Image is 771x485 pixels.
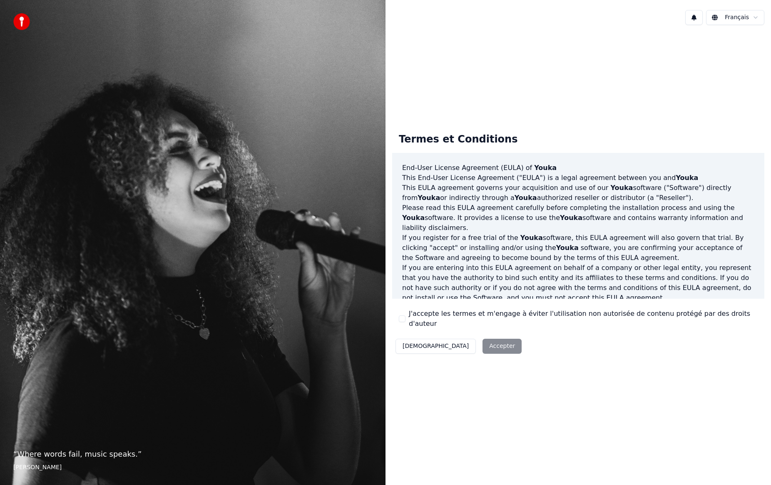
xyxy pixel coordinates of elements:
p: This EULA agreement governs your acquisition and use of our software ("Software") directly from o... [402,183,754,203]
p: Please read this EULA agreement carefully before completing the installation process and using th... [402,203,754,233]
span: Youka [418,194,440,202]
span: Youka [676,174,698,182]
span: Youka [534,164,557,172]
span: Youka [520,234,543,242]
p: This End-User License Agreement ("EULA") is a legal agreement between you and [402,173,754,183]
p: “ Where words fail, music speaks. ” [13,448,372,460]
span: Youka [610,184,633,192]
p: If you are entering into this EULA agreement on behalf of a company or other legal entity, you re... [402,263,754,303]
p: If you register for a free trial of the software, this EULA agreement will also govern that trial... [402,233,754,263]
span: Youka [515,194,537,202]
span: Youka [560,214,582,222]
img: youka [13,13,30,30]
footer: [PERSON_NAME] [13,463,372,472]
span: Youka [402,214,425,222]
h3: End-User License Agreement (EULA) of [402,163,754,173]
div: Termes et Conditions [392,126,524,153]
button: [DEMOGRAPHIC_DATA] [395,339,476,354]
span: Youka [556,244,579,252]
label: J'accepte les termes et m'engage à éviter l'utilisation non autorisée de contenu protégé par des ... [409,309,758,329]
